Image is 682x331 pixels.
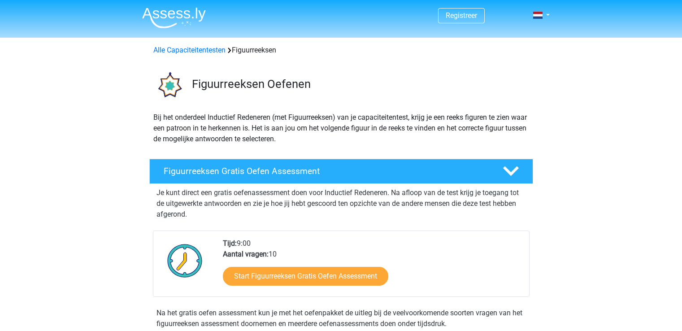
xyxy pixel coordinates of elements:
div: 9:00 10 [216,238,529,296]
a: Start Figuurreeksen Gratis Oefen Assessment [223,267,388,286]
div: Na het gratis oefen assessment kun je met het oefenpakket de uitleg bij de veelvoorkomende soorte... [153,308,530,329]
img: Assessly [142,7,206,28]
a: Figuurreeksen Gratis Oefen Assessment [146,159,537,184]
a: Alle Capaciteitentesten [153,46,226,54]
img: Klok [162,238,208,283]
b: Aantal vragen: [223,250,269,258]
a: Registreer [446,11,477,20]
b: Tijd: [223,239,237,248]
h4: Figuurreeksen Gratis Oefen Assessment [164,166,488,176]
p: Je kunt direct een gratis oefenassessment doen voor Inductief Redeneren. Na afloop van de test kr... [156,187,526,220]
img: figuurreeksen [150,66,188,105]
h3: Figuurreeksen Oefenen [192,77,526,91]
div: Figuurreeksen [150,45,533,56]
p: Bij het onderdeel Inductief Redeneren (met Figuurreeksen) van je capaciteitentest, krijg je een r... [153,112,529,144]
